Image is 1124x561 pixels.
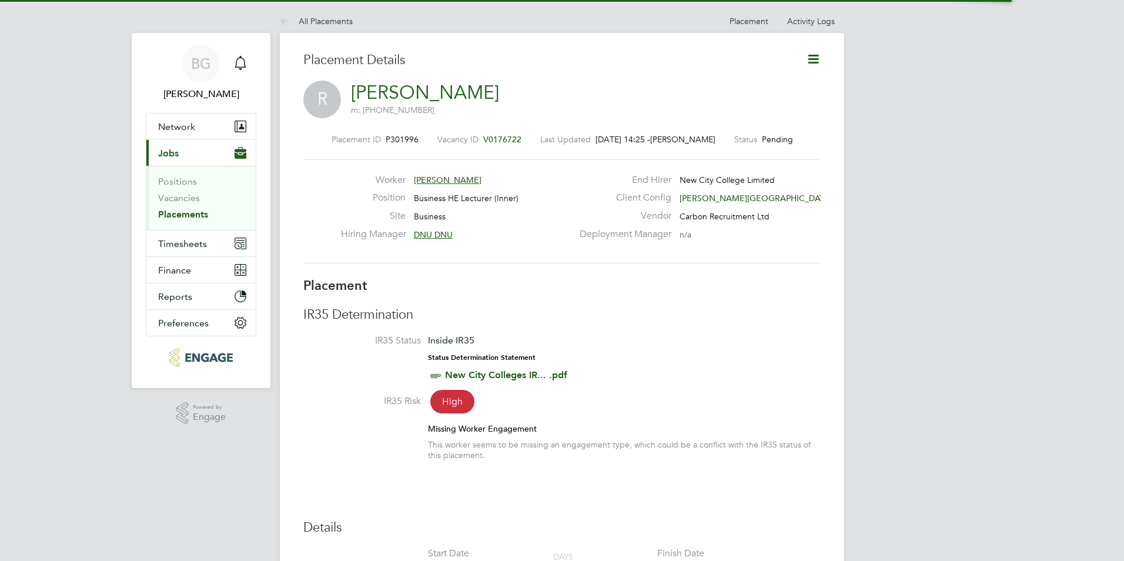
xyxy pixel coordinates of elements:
[341,228,406,241] label: Hiring Manager
[414,193,518,203] span: Business HE Lecturer (Inner)
[146,113,256,139] button: Network
[680,175,775,185] span: New City College Limited
[414,175,481,185] span: [PERSON_NAME]
[146,283,256,309] button: Reports
[280,16,353,26] a: All Placements
[146,257,256,283] button: Finance
[573,228,671,241] label: Deployment Manager
[303,278,367,293] b: Placement
[303,395,421,408] label: IR35 Risk
[158,238,207,249] span: Timesheets
[341,192,406,204] label: Position
[303,335,421,347] label: IR35 Status
[146,87,256,101] span: Becky Green
[146,310,256,336] button: Preferences
[428,547,469,560] div: Start Date
[650,134,715,145] span: [PERSON_NAME]
[176,402,226,425] a: Powered byEngage
[341,210,406,222] label: Site
[573,174,671,186] label: End Hirer
[657,547,704,560] div: Finish Date
[146,140,256,166] button: Jobs
[428,439,821,460] div: This worker seems to be missing an engagement type, which could be a conflict with the IR35 statu...
[573,210,671,222] label: Vendor
[191,56,211,71] span: BG
[730,16,768,26] a: Placement
[680,229,691,240] span: n/a
[680,193,832,203] span: [PERSON_NAME][GEOGRAPHIC_DATA]
[303,52,788,69] h3: Placement Details
[430,390,474,413] span: High
[437,134,479,145] label: Vacancy ID
[386,134,419,145] span: P301996
[303,519,821,536] h3: Details
[303,81,341,118] span: R
[158,121,195,132] span: Network
[734,134,757,145] label: Status
[414,229,453,240] span: DNU DNU
[540,134,591,145] label: Last Updated
[332,134,381,145] label: Placement ID
[303,306,821,323] h3: IR35 Determination
[146,45,256,101] a: BG[PERSON_NAME]
[573,192,671,204] label: Client Config
[158,291,192,302] span: Reports
[351,81,499,104] a: [PERSON_NAME]
[146,348,256,367] a: Go to home page
[193,402,226,412] span: Powered by
[762,134,793,145] span: Pending
[158,209,208,220] a: Placements
[158,176,197,187] a: Positions
[428,335,474,346] span: Inside IR35
[158,265,191,276] span: Finance
[158,148,179,159] span: Jobs
[483,134,521,145] span: V0176722
[680,211,770,222] span: Carbon Recruitment Ltd
[414,211,446,222] span: Business
[169,348,232,367] img: carbonrecruitment-logo-retina.png
[158,192,200,203] a: Vacancies
[146,166,256,230] div: Jobs
[158,318,209,329] span: Preferences
[351,105,434,115] span: m: [PHONE_NUMBER]
[428,353,536,362] strong: Status Determination Statement
[341,174,406,186] label: Worker
[428,423,821,434] div: Missing Worker Engagement
[596,134,650,145] span: [DATE] 14:25 -
[146,231,256,256] button: Timesheets
[787,16,835,26] a: Activity Logs
[445,369,567,380] a: New City Colleges IR... .pdf
[132,33,270,388] nav: Main navigation
[193,412,226,422] span: Engage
